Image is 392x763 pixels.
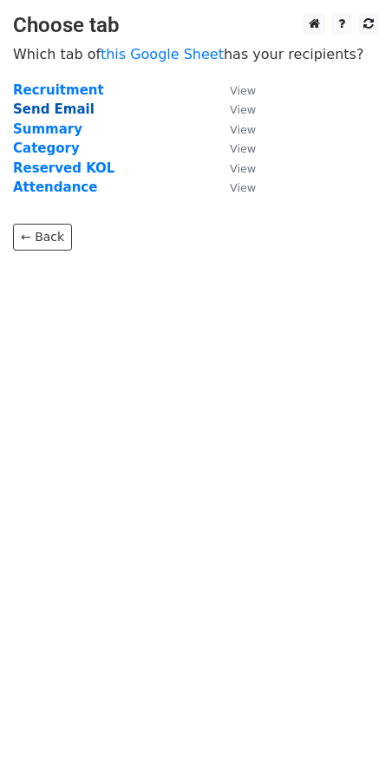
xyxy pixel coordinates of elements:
a: Attendance [13,179,97,195]
a: Summary [13,121,82,137]
a: Category [13,140,80,156]
small: View [230,181,256,194]
a: View [212,179,256,195]
h3: Choose tab [13,13,379,38]
a: ← Back [13,224,72,251]
a: this Google Sheet [101,46,224,62]
p: Which tab of has your recipients? [13,45,379,63]
a: View [212,101,256,117]
a: View [212,160,256,176]
a: View [212,82,256,98]
a: Recruitment [13,82,104,98]
a: View [212,121,256,137]
small: View [230,103,256,116]
small: View [230,123,256,136]
iframe: Chat Widget [305,680,392,763]
a: Reserved KOL [13,160,114,176]
small: View [230,142,256,155]
a: Send Email [13,101,95,117]
small: View [230,162,256,175]
small: View [230,84,256,97]
a: View [212,140,256,156]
